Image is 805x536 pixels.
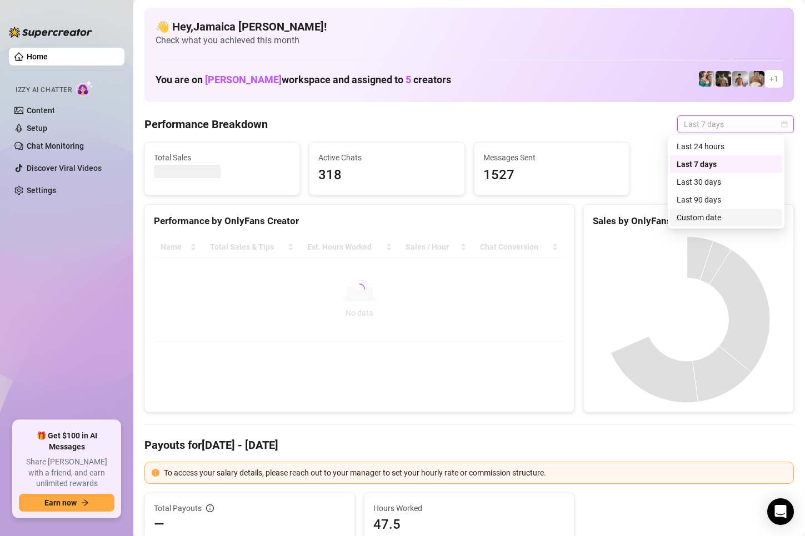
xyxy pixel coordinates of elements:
[154,502,202,514] span: Total Payouts
[318,165,455,186] span: 318
[27,186,56,195] a: Settings
[152,469,159,477] span: exclamation-circle
[406,74,411,85] span: 5
[154,214,565,229] div: Performance by OnlyFans Creator
[670,155,782,173] div: Last 7 days
[156,34,783,47] span: Check what you achieved this month
[156,74,451,86] h1: You are on workspace and assigned to creators
[154,515,164,533] span: —
[670,191,782,209] div: Last 90 days
[44,498,77,507] span: Earn now
[205,74,282,85] span: [PERSON_NAME]
[781,121,788,128] span: calendar
[593,214,784,229] div: Sales by OnlyFans Creator
[81,499,89,507] span: arrow-right
[677,176,776,188] div: Last 30 days
[483,151,620,164] span: Messages Sent
[716,71,731,87] img: Tony
[749,71,764,87] img: Aussieboy_jfree
[677,211,776,224] div: Custom date
[27,164,102,173] a: Discover Viral Videos
[27,124,47,133] a: Setup
[164,467,787,479] div: To access your salary details, please reach out to your manager to set your hourly rate or commis...
[670,209,782,226] div: Custom date
[373,515,565,533] span: 47.5
[19,494,114,512] button: Earn nowarrow-right
[483,165,620,186] span: 1527
[318,151,455,164] span: Active Chats
[156,19,783,34] h4: 👋 Hey, Jamaica [PERSON_NAME] !
[677,140,776,153] div: Last 24 hours
[670,138,782,155] div: Last 24 hours
[373,502,565,514] span: Hours Worked
[27,141,84,150] a: Chat Monitoring
[144,117,268,132] h4: Performance Breakdown
[76,80,93,97] img: AI Chatter
[144,437,794,453] h4: Payouts for [DATE] - [DATE]
[769,73,778,85] span: + 1
[670,173,782,191] div: Last 30 days
[732,71,748,87] img: aussieboy_j
[206,504,214,512] span: info-circle
[27,52,48,61] a: Home
[16,85,72,95] span: Izzy AI Chatter
[19,457,114,489] span: Share [PERSON_NAME] with a friend, and earn unlimited rewards
[677,194,776,206] div: Last 90 days
[27,106,55,115] a: Content
[154,151,291,164] span: Total Sales
[684,116,787,133] span: Last 7 days
[9,27,92,38] img: logo-BBDzfeDw.svg
[19,431,114,452] span: 🎁 Get $100 in AI Messages
[353,283,366,295] span: loading
[677,158,776,170] div: Last 7 days
[699,71,714,87] img: Zaddy
[767,498,794,525] div: Open Intercom Messenger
